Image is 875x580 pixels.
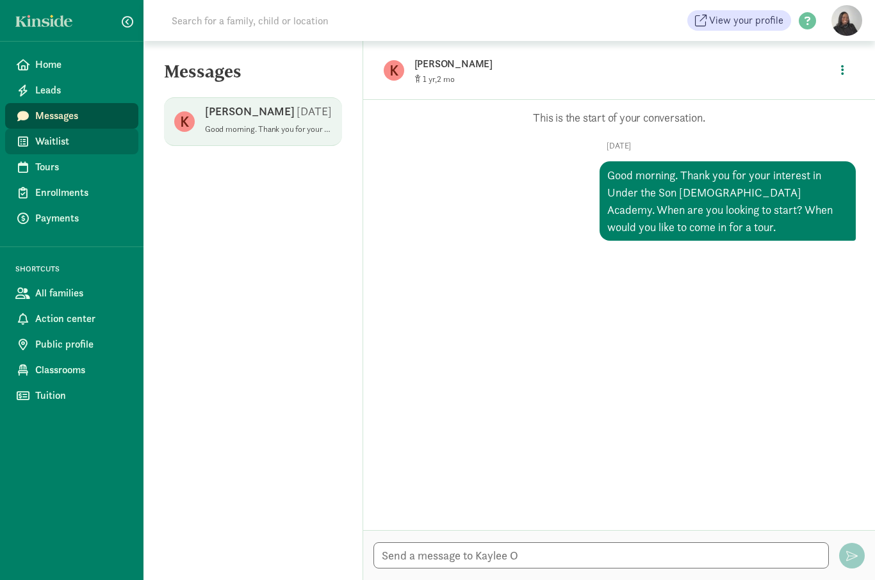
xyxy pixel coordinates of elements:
a: Action center [5,306,138,332]
span: Action center [35,311,128,326]
span: Waitlist [35,134,128,149]
a: Tours [5,154,138,180]
p: [PERSON_NAME] [414,55,818,73]
h5: Messages [143,61,363,92]
span: Classrooms [35,362,128,378]
span: 1 [423,74,437,85]
p: [PERSON_NAME] [205,104,295,119]
a: Home [5,52,138,77]
a: Public profile [5,332,138,357]
span: Tours [35,159,128,175]
a: Payments [5,205,138,231]
span: Tuition [35,388,128,403]
p: [DATE] [382,141,856,151]
span: 2 [437,74,455,85]
a: View your profile [687,10,791,31]
div: Good morning. Thank you for your interest in Under the Son [DEMOGRAPHIC_DATA] Academy. When are y... [600,161,856,241]
span: Leads [35,83,128,98]
p: Good morning. Thank you for your interest in Under the Son [DEMOGRAPHIC_DATA] Academy. When are y... [205,124,332,134]
span: Home [35,57,128,72]
figure: K [174,111,195,132]
a: All families [5,280,138,306]
p: [DATE] [297,104,332,119]
span: Public profile [35,337,128,352]
a: Waitlist [5,129,138,154]
figure: K [384,60,404,81]
span: Enrollments [35,185,128,200]
a: Messages [5,103,138,129]
p: This is the start of your conversation. [382,110,856,125]
span: Messages [35,108,128,124]
a: Classrooms [5,357,138,383]
a: Leads [5,77,138,103]
span: View your profile [709,13,783,28]
a: Enrollments [5,180,138,205]
input: Search for a family, child or location [164,8,523,33]
span: All families [35,286,128,301]
a: Tuition [5,383,138,408]
span: Payments [35,211,128,226]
